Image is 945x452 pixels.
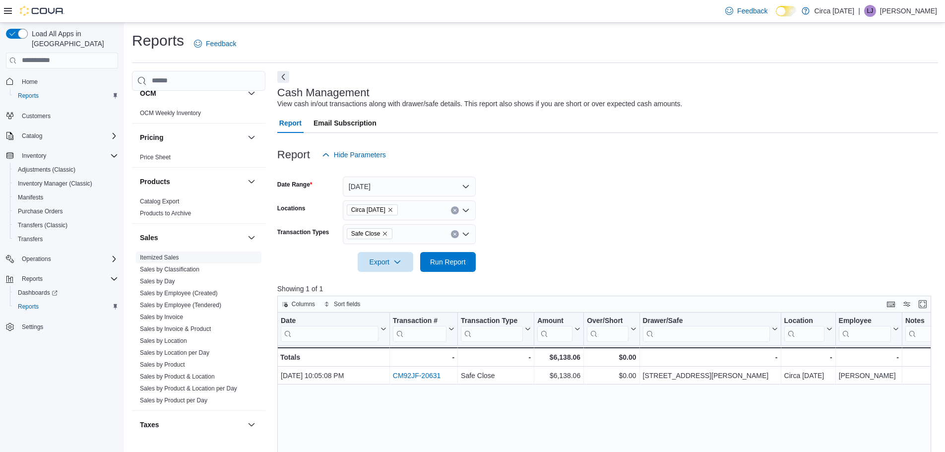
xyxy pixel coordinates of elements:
span: Transfers (Classic) [14,219,118,231]
div: Sales [132,252,265,410]
div: $6,138.06 [537,370,580,382]
span: Sales by Employee (Created) [140,289,218,297]
span: Transfers (Classic) [18,221,67,229]
div: Over/Short [587,316,628,325]
span: Email Subscription [314,113,377,133]
button: Transaction # [393,316,454,341]
div: Circa [DATE] [784,370,832,382]
button: Transfers (Classic) [10,218,122,232]
button: Transaction Type [461,316,531,341]
div: [DATE] 10:05:08 PM [281,370,386,382]
label: Locations [277,204,306,212]
div: - [461,351,531,363]
button: Drawer/Safe [642,316,777,341]
span: Adjustments (Classic) [14,164,118,176]
button: Export [358,252,413,272]
span: Operations [18,253,118,265]
button: Inventory Manager (Classic) [10,177,122,191]
button: Operations [2,252,122,266]
a: Inventory Manager (Classic) [14,178,96,190]
span: Catalog [22,132,42,140]
span: Safe Close [351,229,380,239]
span: Settings [22,323,43,331]
div: Date [281,316,378,341]
div: Employee [838,316,890,341]
button: Settings [2,320,122,334]
span: Adjustments (Classic) [18,166,75,174]
button: Enter fullscreen [917,298,929,310]
h3: Taxes [140,420,159,430]
a: Price Sheet [140,154,171,161]
button: Taxes [140,420,244,430]
div: Notes [905,316,941,325]
button: Reports [18,273,47,285]
span: Columns [292,300,315,308]
div: Location [784,316,824,341]
div: Transaction # [393,316,446,325]
a: Transfers [14,233,47,245]
span: Home [18,75,118,88]
span: Manifests [14,192,118,203]
a: Sales by Product per Day [140,397,207,404]
span: Circa 1818 [347,204,398,215]
a: Feedback [721,1,771,21]
span: Inventory Manager (Classic) [18,180,92,188]
button: Reports [10,300,122,314]
a: CM92JF-20631 [393,372,441,380]
span: Catalog [18,130,118,142]
a: Sales by Invoice & Product [140,325,211,332]
button: Keyboard shortcuts [885,298,897,310]
button: Taxes [246,419,257,431]
span: Hide Parameters [334,150,386,160]
button: Clear input [451,230,459,238]
div: Transaction Type [461,316,523,341]
button: OCM [246,87,257,99]
div: - [838,351,898,363]
span: Customers [22,112,51,120]
div: [PERSON_NAME] [838,370,898,382]
span: Home [22,78,38,86]
span: Manifests [18,194,43,201]
span: Sales by Location per Day [140,349,209,357]
span: Safe Close [347,228,393,239]
button: Sort fields [320,298,364,310]
button: Operations [18,253,55,265]
a: Feedback [190,34,240,54]
span: Settings [18,321,118,333]
h3: Products [140,177,170,187]
button: Reports [10,89,122,103]
span: Sales by Product & Location [140,373,215,381]
button: [DATE] [343,177,476,196]
div: OCM [132,107,265,123]
span: Feedback [206,39,236,49]
button: Reports [2,272,122,286]
button: Run Report [420,252,476,272]
span: Reports [18,303,39,311]
span: Load All Apps in [GEOGRAPHIC_DATA] [28,29,118,49]
button: Sales [246,232,257,244]
div: $0.00 [587,351,636,363]
button: Inventory [2,149,122,163]
h3: OCM [140,88,156,98]
span: Export [364,252,407,272]
button: Pricing [140,132,244,142]
button: Over/Short [587,316,636,341]
span: Inventory Manager (Classic) [14,178,118,190]
button: Purchase Orders [10,204,122,218]
button: Pricing [246,131,257,143]
div: Date [281,316,378,325]
a: Sales by Employee (Tendered) [140,302,221,309]
span: Feedback [737,6,767,16]
button: Products [246,176,257,188]
a: Reports [14,301,43,313]
span: Sales by Day [140,277,175,285]
span: Reports [14,301,118,313]
label: Date Range [277,181,313,189]
p: | [858,5,860,17]
h3: Pricing [140,132,163,142]
button: Adjustments (Classic) [10,163,122,177]
button: Open list of options [462,206,470,214]
a: Reports [14,90,43,102]
a: Itemized Sales [140,254,179,261]
div: Notes [905,316,941,341]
